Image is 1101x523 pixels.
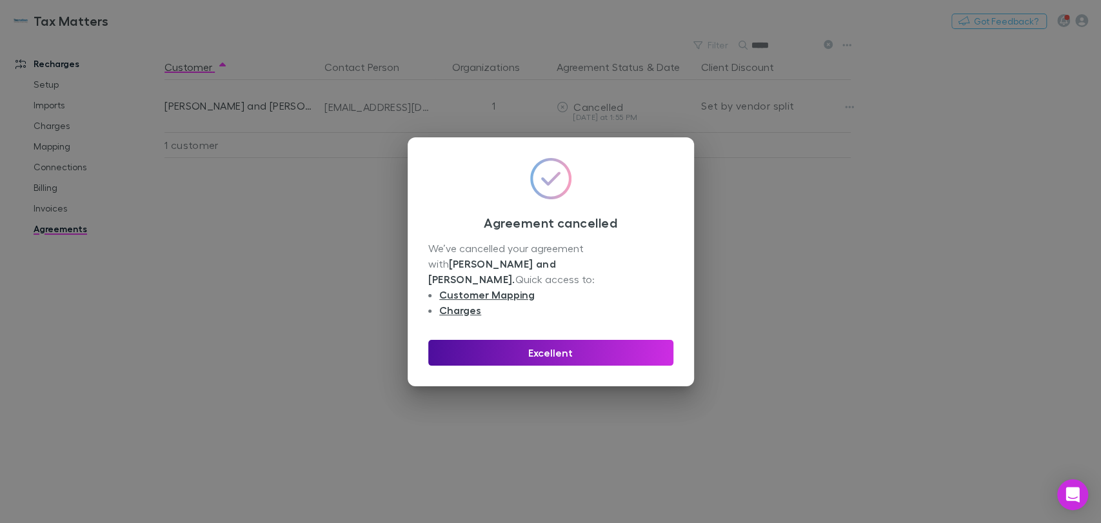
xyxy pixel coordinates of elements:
strong: [PERSON_NAME] and [PERSON_NAME] . [428,257,559,286]
a: Customer Mapping [439,288,535,301]
div: We’ve cancelled your agreement with Quick access to: [428,241,673,319]
button: Excellent [428,340,673,366]
img: GradientCheckmarkIcon.svg [530,158,571,199]
h3: Agreement cancelled [428,215,673,230]
a: Charges [439,304,481,317]
div: Open Intercom Messenger [1057,479,1088,510]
